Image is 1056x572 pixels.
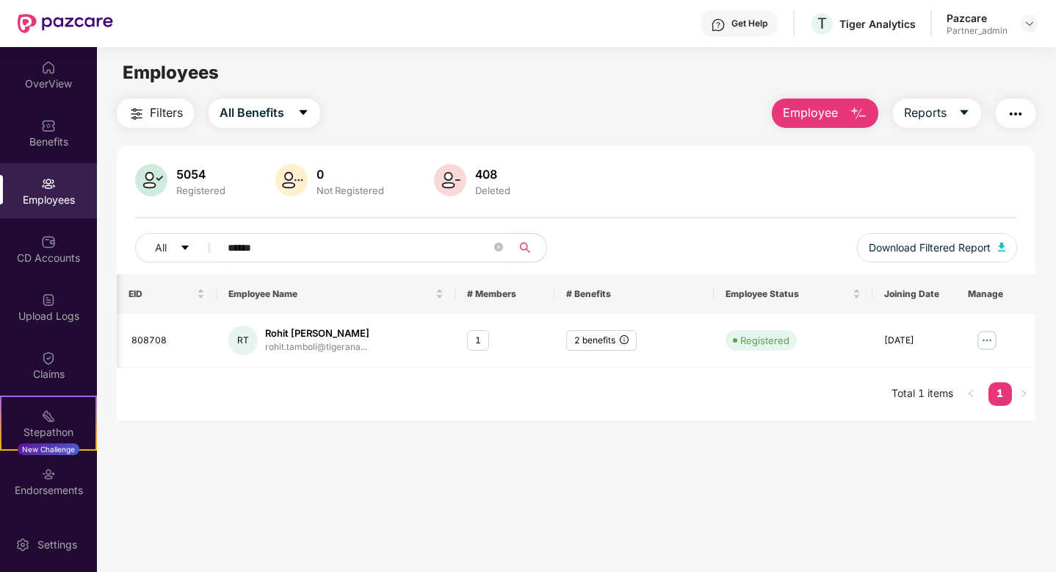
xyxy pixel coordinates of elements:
[472,167,513,182] div: 408
[150,104,183,122] span: Filters
[947,25,1008,37] div: Partner_admin
[180,243,190,254] span: caret-down
[998,243,1005,251] img: svg+xml;base64,PHN2ZyB4bWxucz0iaHR0cDovL3d3dy53My5vcmcvMjAwMC9zdmciIHhtbG5zOnhsaW5rPSJodHRwOi8vd3...
[173,185,228,196] div: Registered
[857,233,1017,262] button: Download Filtered Report
[872,274,992,314] th: Joining Date
[33,537,82,552] div: Settings
[117,274,216,314] th: EID
[297,107,309,120] span: caret-down
[314,167,387,182] div: 0
[554,274,714,314] th: # Benefits
[117,99,194,128] button: Filters
[265,326,369,340] div: Rohit [PERSON_NAME]
[711,18,726,32] img: svg+xml;base64,PHN2ZyBpZD0iSGVscC0zMngzMiIgeG1sbnM9Imh0dHA6Ly93d3cudzMub3JnLzIwMDAvc3ZnIiB3aWR0aD...
[228,288,433,300] span: Employee Name
[869,240,991,256] span: Download Filtered Report
[228,326,258,355] div: RT
[1019,389,1028,398] span: right
[893,99,981,128] button: Reportscaret-down
[1012,382,1035,406] button: right
[275,164,308,196] img: svg+xml;base64,PHN2ZyB4bWxucz0iaHR0cDovL3d3dy53My5vcmcvMjAwMC9zdmciIHhtbG5zOnhsaW5rPSJodHRwOi8vd3...
[714,274,873,314] th: Employee Status
[839,17,916,31] div: Tiger Analytics
[135,164,167,196] img: svg+xml;base64,PHN2ZyB4bWxucz0iaHR0cDovL3d3dy53My5vcmcvMjAwMC9zdmciIHhtbG5zOnhsaW5rPSJodHRwOi8vd3...
[209,99,320,128] button: All Benefitscaret-down
[128,105,145,123] img: svg+xml;base64,PHN2ZyB4bWxucz0iaHR0cDovL3d3dy53My5vcmcvMjAwMC9zdmciIHdpZHRoPSIyNCIgaGVpZ2h0PSIyNC...
[41,176,56,191] img: svg+xml;base64,PHN2ZyBpZD0iRW1wbG95ZWVzIiB4bWxucz0iaHR0cDovL3d3dy53My5vcmcvMjAwMC9zdmciIHdpZHRoPS...
[988,382,1012,404] a: 1
[41,467,56,482] img: svg+xml;base64,PHN2ZyBpZD0iRW5kb3JzZW1lbnRzIiB4bWxucz0iaHR0cDovL3d3dy53My5vcmcvMjAwMC9zdmciIHdpZH...
[220,104,284,122] span: All Benefits
[472,185,513,196] div: Deleted
[955,274,1035,314] th: Manage
[731,18,767,29] div: Get Help
[726,288,850,300] span: Employee Status
[1007,105,1024,123] img: svg+xml;base64,PHN2ZyB4bWxucz0iaHR0cDovL3d3dy53My5vcmcvMjAwMC9zdmciIHdpZHRoPSIyNCIgaGVpZ2h0PSIyNC...
[884,334,980,348] div: [DATE]
[566,330,637,351] div: 2 benefits
[817,15,827,32] span: T
[129,288,193,300] span: EID
[740,333,789,348] div: Registered
[620,335,629,344] span: info-circle
[173,167,228,182] div: 5054
[783,104,838,122] span: Employee
[123,62,219,83] span: Employees
[15,537,30,552] img: svg+xml;base64,PHN2ZyBpZD0iU2V0dGluZy0yMHgyMCIgeG1sbnM9Imh0dHA6Ly93d3cudzMub3JnLzIwMDAvc3ZnIiB3aW...
[1024,18,1035,29] img: svg+xml;base64,PHN2ZyBpZD0iRHJvcGRvd24tMzJ4MzIiIHhtbG5zPSJodHRwOi8vd3d3LnczLm9yZy8yMDAwL3N2ZyIgd2...
[974,329,998,352] img: manageButton
[41,293,56,307] img: svg+xml;base64,PHN2ZyBpZD0iVXBsb2FkX0xvZ3MiIGRhdGEtbmFtZT0iVXBsb2FkIExvZ3MiIHhtbG5zPSJodHRwOi8vd3...
[135,233,225,262] button: Allcaret-down
[494,243,503,251] span: close-circle
[959,382,983,406] li: Previous Page
[966,389,975,398] span: left
[494,241,503,255] span: close-circle
[850,105,867,123] img: svg+xml;base64,PHN2ZyB4bWxucz0iaHR0cDovL3d3dy53My5vcmcvMjAwMC9zdmciIHhtbG5zOnhsaW5rPSJodHRwOi8vd3...
[772,99,878,128] button: Employee
[434,164,466,196] img: svg+xml;base64,PHN2ZyB4bWxucz0iaHR0cDovL3d3dy53My5vcmcvMjAwMC9zdmciIHhtbG5zOnhsaW5rPSJodHRwOi8vd3...
[1,425,95,440] div: Stepathon
[904,104,947,122] span: Reports
[884,288,969,300] span: Joining Date
[18,14,113,33] img: New Pazcare Logo
[467,330,489,351] div: 1
[131,334,204,348] div: 808708
[18,443,79,455] div: New Challenge
[41,351,56,365] img: svg+xml;base64,PHN2ZyBpZD0iQ2xhaW0iIHhtbG5zPSJodHRwOi8vd3d3LnczLm9yZy8yMDAwL3N2ZyIgd2lkdGg9IjIwIi...
[41,409,56,423] img: svg+xml;base64,PHN2ZyB4bWxucz0iaHR0cDovL3d3dy53My5vcmcvMjAwMC9zdmciIHdpZHRoPSIyMSIgaGVpZ2h0PSIyMC...
[959,382,983,406] button: left
[155,240,167,256] span: All
[510,242,539,254] span: search
[217,274,455,314] th: Employee Name
[892,382,953,406] li: Total 1 items
[265,340,369,354] div: rohit.tamboli@tigerana...
[314,185,387,196] div: Not Registered
[1012,382,1035,406] li: Next Page
[41,60,56,75] img: svg+xml;base64,PHN2ZyBpZD0iSG9tZSIgeG1sbnM9Imh0dHA6Ly93d3cudzMub3JnLzIwMDAvc3ZnIiB3aWR0aD0iMjAiIG...
[455,274,554,314] th: # Members
[958,107,970,120] span: caret-down
[41,118,56,133] img: svg+xml;base64,PHN2ZyBpZD0iQmVuZWZpdHMiIHhtbG5zPSJodHRwOi8vd3d3LnczLm9yZy8yMDAwL3N2ZyIgd2lkdGg9Ij...
[988,382,1012,406] li: 1
[510,233,547,262] button: search
[41,235,56,249] img: svg+xml;base64,PHN2ZyBpZD0iQ0RfQWNjb3VudHMiIGRhdGEtbmFtZT0iQ0QgQWNjb3VudHMiIHhtbG5zPSJodHRwOi8vd3...
[947,11,1008,25] div: Pazcare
